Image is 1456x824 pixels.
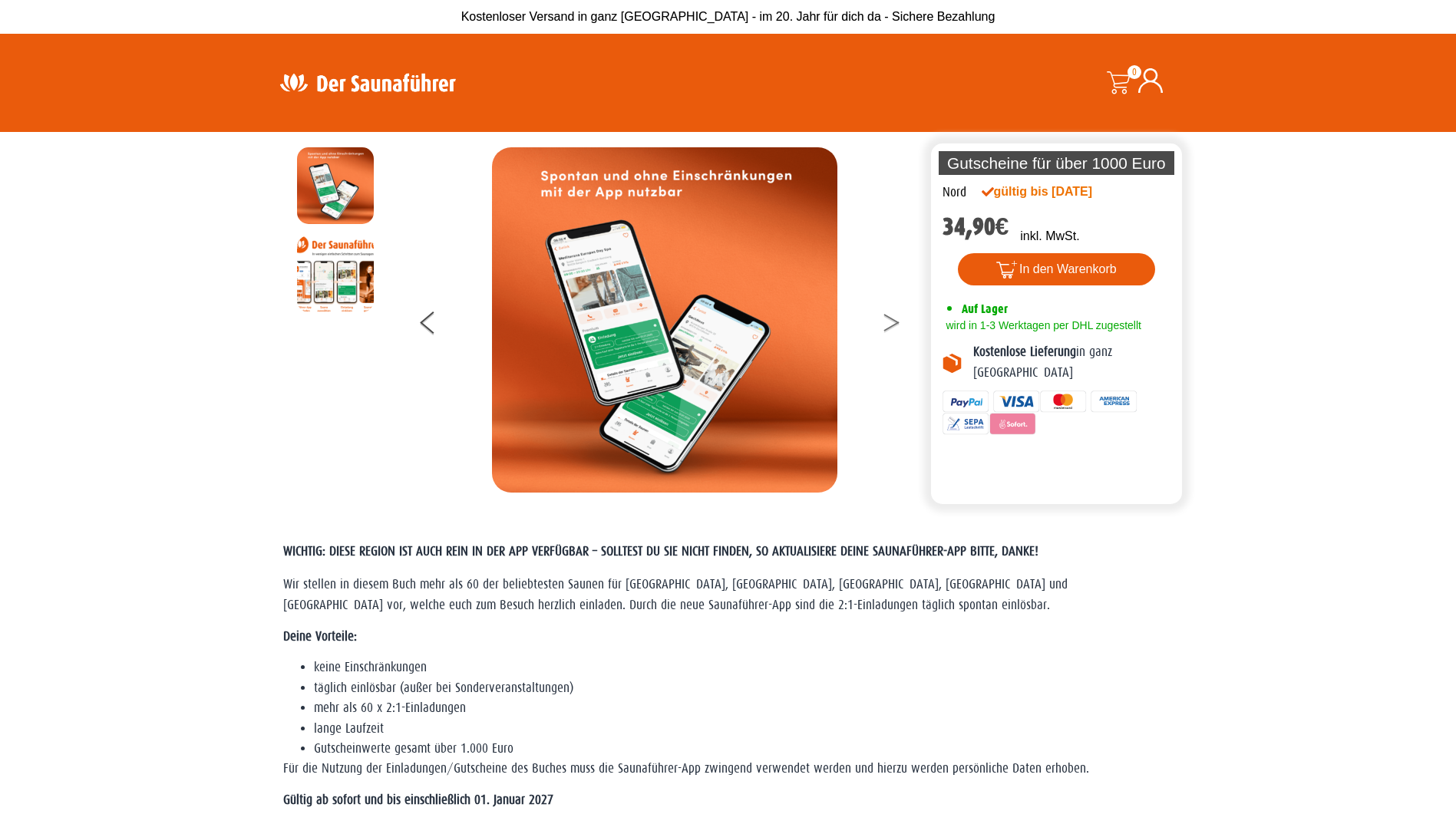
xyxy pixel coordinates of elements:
[958,253,1155,285] button: In den Warenkorb
[1127,65,1141,79] span: 0
[314,719,1174,739] li: lange Laufzeit
[283,793,553,807] strong: Gültig ab sofort und bis einschließlich 01. Januar 2027
[943,183,966,203] div: Nord
[314,739,1174,759] li: Gutscheinwerte gesamt über 1.000 Euro
[314,678,1174,698] li: täglich einlösbar (außer bei Sonderveranstaltungen)
[492,147,837,493] img: MOCKUP-iPhone_regional
[314,658,1174,677] li: keine Einschränkungen
[297,236,374,312] img: Anleitung7tn
[995,213,1009,241] span: €
[283,577,1068,611] span: Wir stellen in diesem Buch mehr als 60 der beliebtesten Saunen für [GEOGRAPHIC_DATA], [GEOGRAPHIC...
[314,698,1174,718] li: mehr als 60 x 2:1-Einladungen
[297,147,374,224] img: MOCKUP-iPhone_regional
[283,629,357,644] strong: Deine Vorteile:
[939,151,1175,175] p: Gutscheine für über 1000 Euro
[962,302,1008,316] span: Auf Lager
[283,759,1174,779] p: Für die Nutzung der Einladungen/Gutscheine des Buches muss die Saunaführer-App zwingend verwendet...
[943,213,1009,241] bdi: 34,90
[982,183,1126,201] div: gültig bis [DATE]
[1020,227,1079,246] p: inkl. MwSt.
[943,319,1141,331] span: wird in 1-3 Werktagen per DHL zugestellt
[461,10,995,23] span: Kostenloser Versand in ganz [GEOGRAPHIC_DATA] - im 20. Jahr für dich da - Sichere Bezahlung
[973,342,1171,383] p: in ganz [GEOGRAPHIC_DATA]
[283,544,1038,559] span: WICHTIG: DIESE REGION IST AUCH REIN IN DER APP VERFÜGBAR – SOLLTEST DU SIE NICHT FINDEN, SO AKTUA...
[973,344,1076,359] b: Kostenlose Lieferung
